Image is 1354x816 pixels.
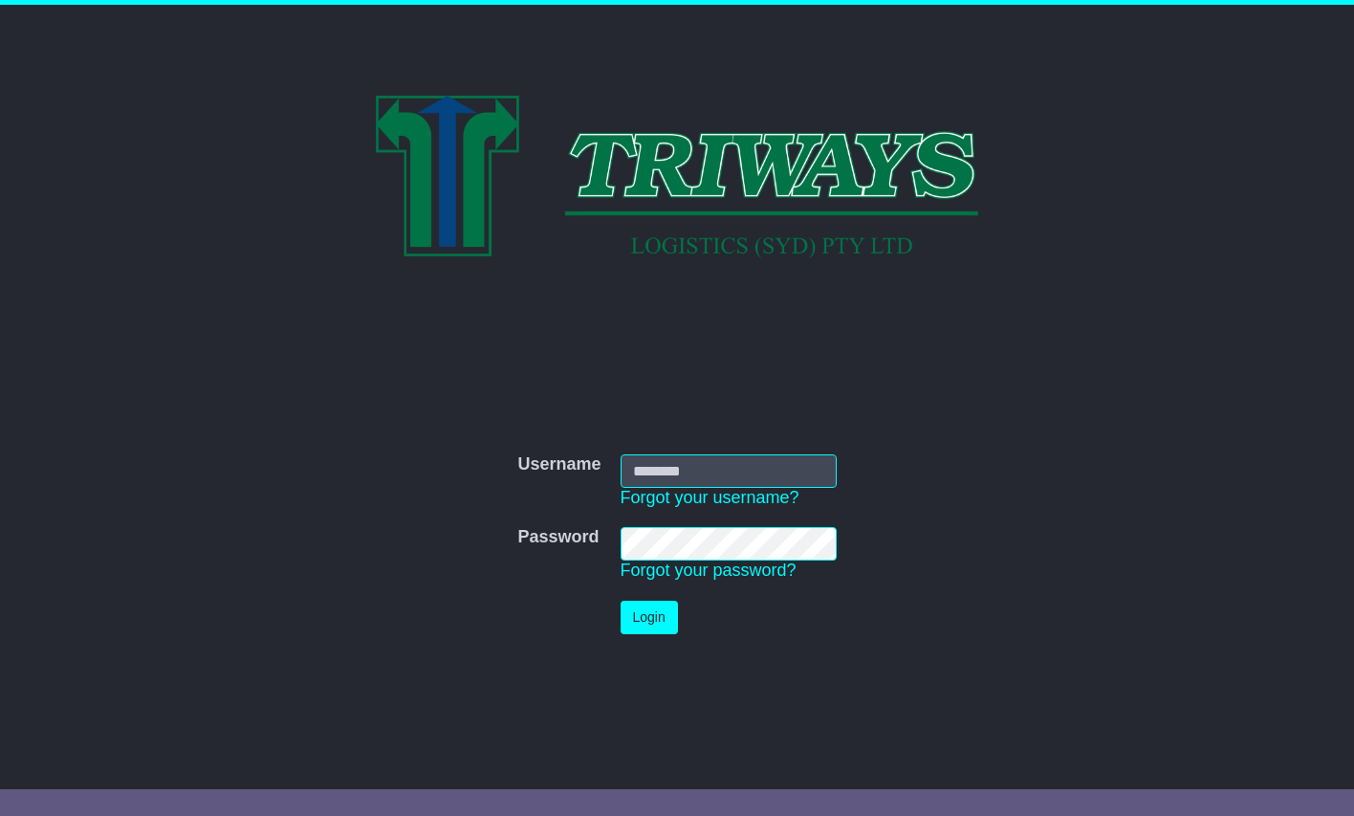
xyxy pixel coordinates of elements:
label: Password [517,527,599,548]
a: Forgot your username? [621,488,799,507]
label: Username [517,454,601,475]
img: Triways Logistics SYD PTY LTD [376,96,978,258]
button: Login [621,601,678,634]
a: Forgot your password? [621,561,797,580]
